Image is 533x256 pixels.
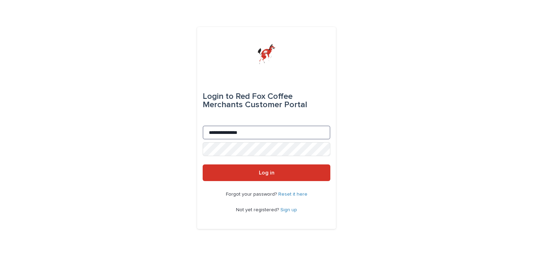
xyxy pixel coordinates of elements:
[257,44,275,65] img: zttTXibQQrCfv9chImQE
[280,207,297,212] a: Sign up
[259,170,274,176] span: Log in
[278,192,307,197] a: Reset it here
[203,87,330,114] div: Red Fox Coffee Merchants Customer Portal
[236,207,280,212] span: Not yet registered?
[203,92,234,101] span: Login to
[203,164,330,181] button: Log in
[226,192,278,197] span: Forgot your password?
